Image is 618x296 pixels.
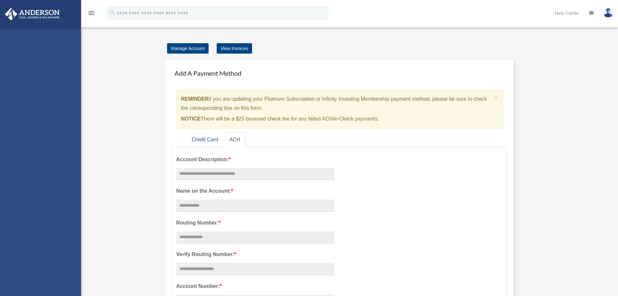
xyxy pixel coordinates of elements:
p: There will be a $25 bounced check fee for any failed ACH/e-Check payments. [181,114,491,123]
label: Name on the Account: [176,187,334,196]
img: Anderson Advisors Platinum Portal [3,8,62,20]
span: × [494,94,498,101]
a: ACH [224,133,246,147]
label: Routing Number: [176,218,334,227]
h4: Add A Payment Method [172,66,507,80]
a: Manage Account [167,43,209,54]
label: Account Number: [176,282,334,291]
a: Credit Card [187,133,224,147]
strong: REMINDER [181,96,209,102]
img: User Pic [603,8,613,18]
a: View Invoices [217,43,252,54]
i: menu [88,9,95,17]
i: search [108,9,115,16]
button: Close [494,94,498,101]
a: menu [88,11,95,17]
label: Account Description: [176,155,334,164]
strong: NOTICE [181,116,200,122]
label: Verify Routing Number: [176,250,334,259]
div: if you are updating your Platinum Subscription or Infinity Investing Membership payment method, p... [176,89,503,129]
